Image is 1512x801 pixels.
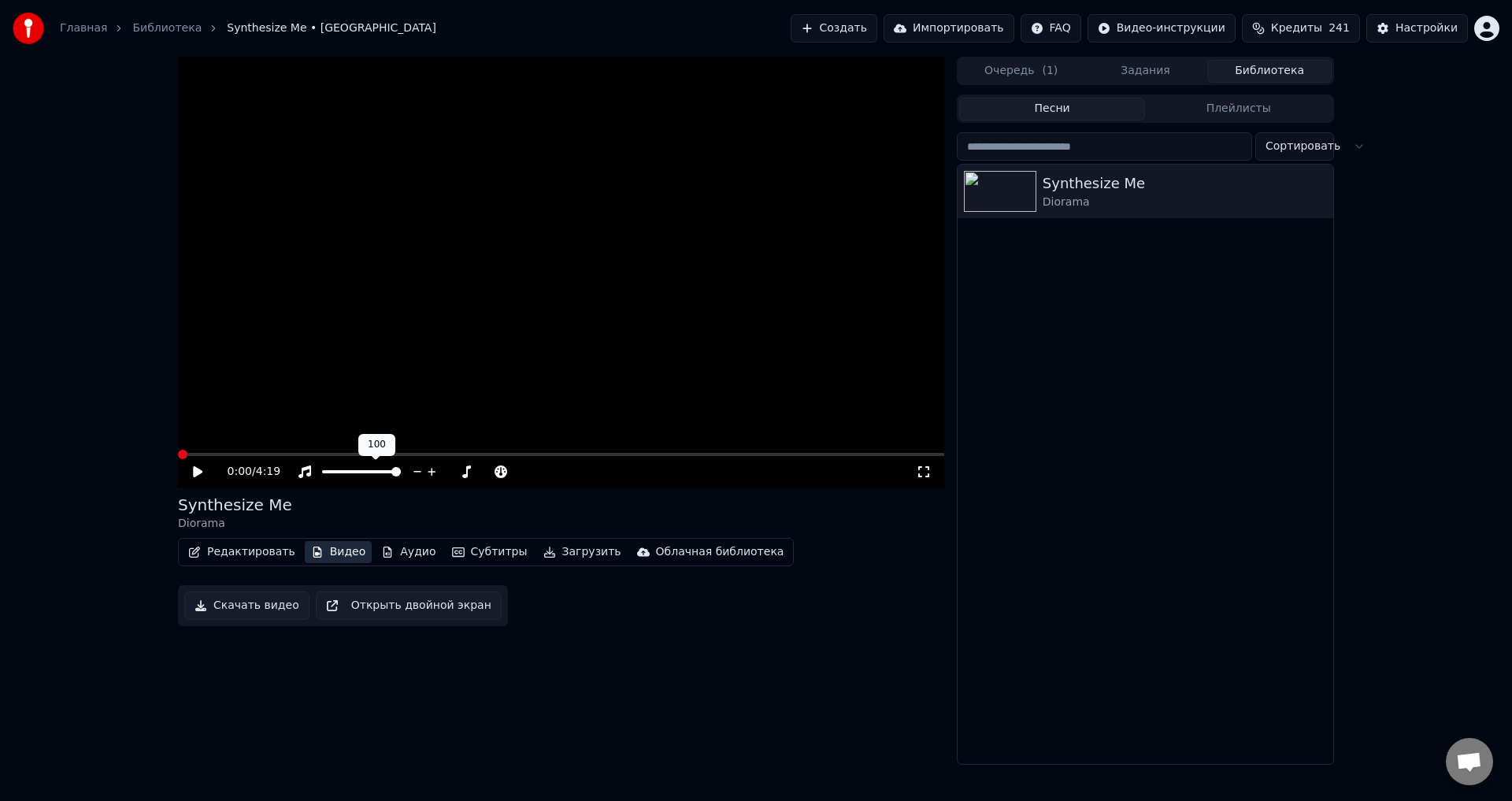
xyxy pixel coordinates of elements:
div: Diorama [1043,195,1327,210]
button: Плейлисты [1145,98,1332,121]
button: Создать [791,14,877,43]
button: Песни [959,98,1146,121]
span: ( 1 ) [1042,63,1058,79]
button: Видео [305,541,372,563]
button: Редактировать [182,541,302,563]
img: youka [13,13,44,44]
div: / [228,464,265,480]
span: 241 [1329,20,1350,36]
div: 100 [358,434,395,456]
button: Библиотека [1207,60,1332,83]
button: Субтитры [446,541,534,563]
a: Главная [60,20,107,36]
button: Задания [1084,60,1208,83]
span: Synthesize Me • [GEOGRAPHIC_DATA] [227,20,436,36]
button: Скачать видео [184,591,309,620]
div: Synthesize Me [1043,172,1327,195]
button: Импортировать [884,14,1014,43]
span: Кредиты [1271,20,1322,36]
button: Загрузить [537,541,628,563]
button: Открыть двойной экран [316,591,502,620]
button: Очередь [959,60,1084,83]
button: Видео-инструкции [1088,14,1236,43]
div: Diorama [178,516,292,532]
span: 0:00 [228,464,252,480]
button: FAQ [1021,14,1081,43]
div: Synthesize Me [178,494,292,516]
button: Настройки [1366,14,1468,43]
span: 4:19 [256,464,280,480]
div: Настройки [1395,20,1458,36]
a: Библиотека [132,20,202,36]
nav: breadcrumb [60,20,436,36]
a: Открытый чат [1446,738,1493,785]
button: Аудио [375,541,442,563]
span: Сортировать [1266,139,1340,154]
div: Облачная библиотека [656,544,784,560]
button: Кредиты241 [1242,14,1360,43]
